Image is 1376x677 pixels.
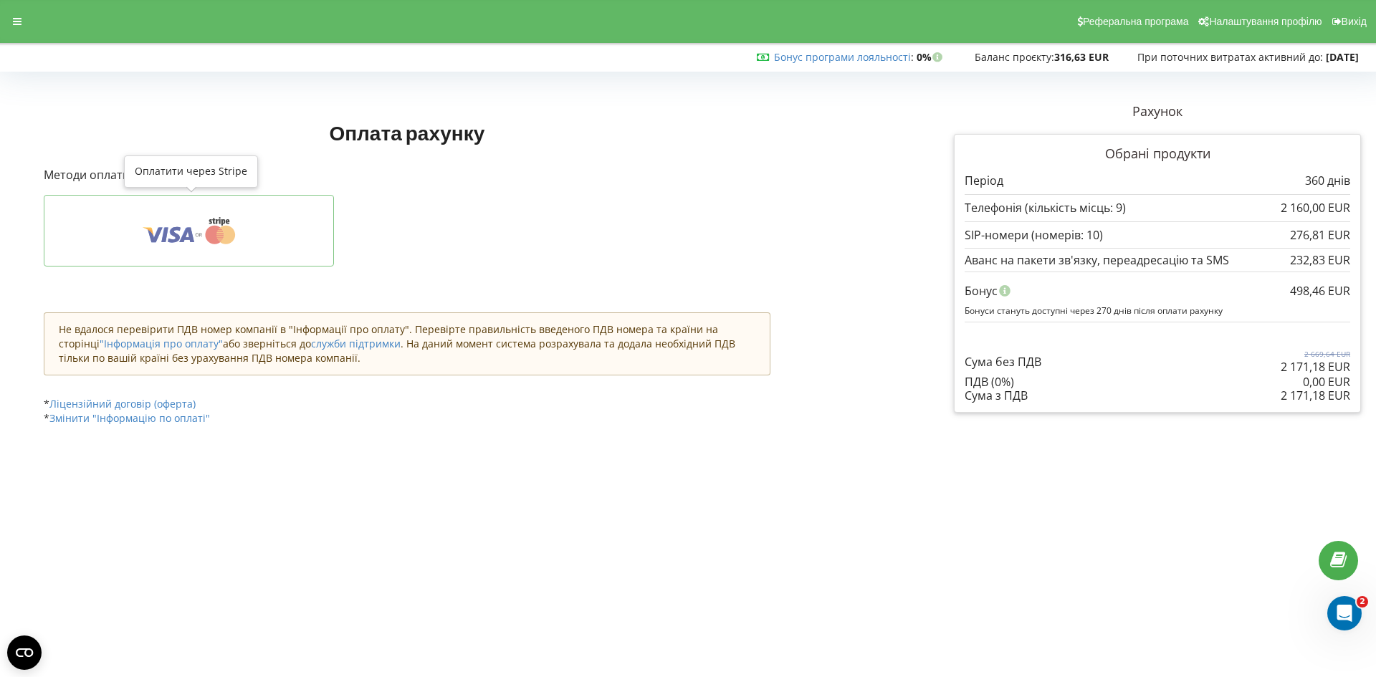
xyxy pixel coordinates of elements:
[1281,359,1350,375] p: 2 171,18 EUR
[1281,200,1350,216] p: 2 160,00 EUR
[44,120,770,145] h1: Оплата рахунку
[1290,254,1350,267] div: 232,83 EUR
[954,102,1361,121] p: Рахунок
[965,200,1126,216] p: Телефонія (кількість місць: 9)
[1303,375,1350,388] div: 0,00 EUR
[965,389,1350,402] div: Сума з ПДВ
[965,145,1350,163] p: Обрані продукти
[1054,50,1109,64] strong: 316,63 EUR
[1305,173,1350,189] p: 360 днів
[1083,16,1189,27] span: Реферальна програма
[975,50,1054,64] span: Баланс проєкту:
[1281,389,1350,402] div: 2 171,18 EUR
[774,50,911,64] a: Бонус програми лояльності
[965,227,1103,244] p: SIP-номери (номерів: 10)
[965,304,1350,317] p: Бонуси стануть доступні через 270 днів після оплати рахунку
[7,635,42,670] button: Open CMP widget
[965,173,1003,189] p: Період
[100,337,223,350] a: "Інформація про оплату"
[44,167,770,183] p: Методи оплати
[965,375,1350,388] div: ПДВ (0%)
[311,337,401,350] a: служби підтримки
[44,312,770,375] div: Не вдалося перевірити ПДВ номер компанії в "Інформації про оплату". Перевірте правильність введен...
[1281,349,1350,359] p: 2 669,64 EUR
[1209,16,1322,27] span: Налаштування профілю
[965,354,1041,370] p: Сума без ПДВ
[1327,596,1362,630] iframe: Intercom live chat
[917,50,946,64] strong: 0%
[49,397,196,410] a: Ліцензійний договір (оферта)
[965,277,1350,304] div: Бонус
[1290,277,1350,304] div: 498,46 EUR
[1326,50,1359,64] strong: [DATE]
[965,254,1350,267] div: Аванс на пакети зв'язку, переадресацію та SMS
[1137,50,1323,64] span: При поточних витратах активний до:
[1290,227,1350,244] p: 276,81 EUR
[774,50,914,64] span: :
[1357,596,1368,608] span: 2
[1342,16,1367,27] span: Вихід
[124,155,258,188] div: Оплатити через Stripe
[49,411,210,425] a: Змінити "Інформацію по оплаті"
